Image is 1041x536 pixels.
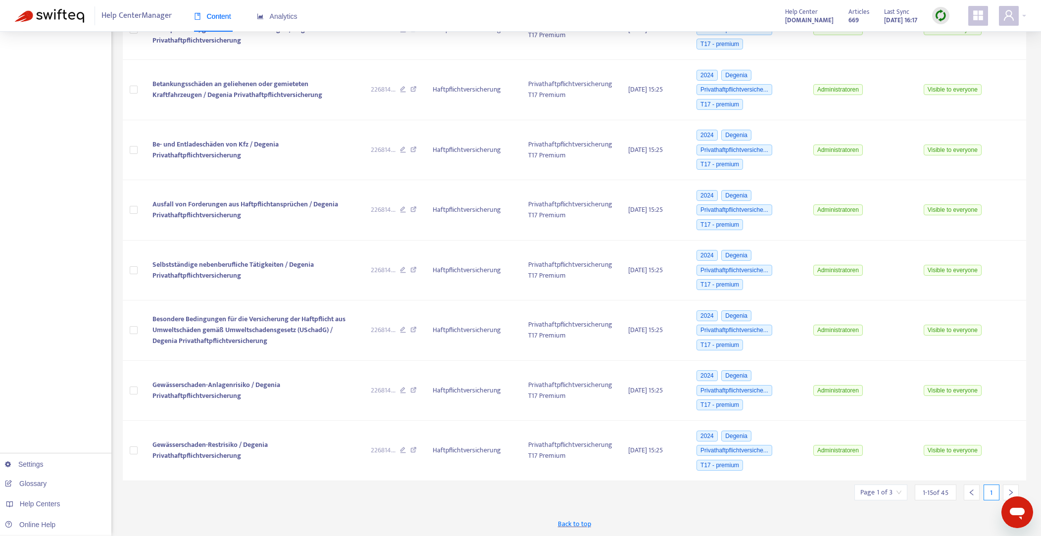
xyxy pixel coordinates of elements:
[425,241,520,301] td: Haftpflichtversicherung
[935,9,947,22] img: sync.dc5367851b00ba804db3.png
[152,259,314,281] span: Selbstständige nebenberufliche Tätigkeiten / Degenia Privathaftpflichtversicherung
[425,180,520,241] td: Haftpflichtversicherung
[152,439,268,461] span: Gewässerschaden-Restrisiko / Degenia Privathaftpflichtversicherung
[696,190,718,201] span: 2024
[848,15,859,26] strong: 669
[5,460,44,468] a: Settings
[884,15,917,26] strong: [DATE] 16:17
[813,385,863,396] span: Administratoren
[628,444,663,456] span: [DATE] 15:25
[721,130,751,141] span: Degenia
[924,145,982,155] span: Visible to everyone
[924,265,982,276] span: Visible to everyone
[425,60,520,120] td: Haftpflichtversicherung
[520,180,620,241] td: Privathaftpflichtversicherung T17 Premium
[520,120,620,181] td: Privathaftpflichtversicherung T17 Premium
[813,325,863,336] span: Administratoren
[696,265,772,276] span: Privathaftpflichtversiche...
[984,485,999,500] div: 1
[813,84,863,95] span: Administratoren
[101,6,172,25] span: Help Center Manager
[371,204,396,215] span: 226814 ...
[628,385,663,396] span: [DATE] 15:25
[696,39,743,49] span: T17 - premium
[696,460,743,471] span: T17 - premium
[696,340,743,350] span: T17 - premium
[371,385,396,396] span: 226814 ...
[520,421,620,481] td: Privathaftpflichtversicherung T17 Premium
[520,241,620,301] td: Privathaftpflichtversicherung T17 Premium
[425,120,520,181] td: Haftpflichtversicherung
[425,421,520,481] td: Haftpflichtversicherung
[721,370,751,381] span: Degenia
[371,145,396,155] span: 226814 ...
[696,279,743,290] span: T17 - premium
[371,325,396,336] span: 226814 ...
[696,219,743,230] span: T17 - premium
[721,250,751,261] span: Degenia
[628,324,663,336] span: [DATE] 15:25
[152,198,338,221] span: Ausfall von Forderungen aus Haftpflichtansprüchen / Degenia Privathaftpflichtversicherung
[923,487,948,498] span: 1 - 15 of 45
[813,204,863,215] span: Administratoren
[1007,489,1014,496] span: right
[696,385,772,396] span: Privathaftpflichtversiche...
[721,431,751,441] span: Degenia
[628,264,663,276] span: [DATE] 15:25
[696,145,772,155] span: Privathaftpflichtversiche...
[152,313,346,346] span: Besondere Bedingungen für die Versicherung der Haftpflicht aus Umweltschäden gemäß Umweltschadens...
[696,310,718,321] span: 2024
[696,84,772,95] span: Privathaftpflichtversiche...
[924,385,982,396] span: Visible to everyone
[696,325,772,336] span: Privathaftpflichtversiche...
[1003,9,1015,21] span: user
[152,139,279,161] span: Be- und Entladeschäden von Kfz / Degenia Privathaftpflichtversicherung
[558,519,591,529] span: Back to top
[884,6,909,17] span: Last Sync
[696,370,718,381] span: 2024
[696,130,718,141] span: 2024
[257,13,264,20] span: area-chart
[696,445,772,456] span: Privathaftpflichtversiche...
[696,99,743,110] span: T17 - premium
[520,60,620,120] td: Privathaftpflichtversicherung T17 Premium
[968,489,975,496] span: left
[5,521,55,529] a: Online Help
[696,399,743,410] span: T17 - premium
[371,445,396,456] span: 226814 ...
[813,145,863,155] span: Administratoren
[194,12,231,20] span: Content
[628,84,663,95] span: [DATE] 15:25
[924,204,982,215] span: Visible to everyone
[785,15,834,26] strong: [DOMAIN_NAME]
[696,250,718,261] span: 2024
[721,70,751,81] span: Degenia
[721,190,751,201] span: Degenia
[371,265,396,276] span: 226814 ...
[924,84,982,95] span: Visible to everyone
[257,12,297,20] span: Analytics
[785,6,818,17] span: Help Center
[924,325,982,336] span: Visible to everyone
[924,445,982,456] span: Visible to everyone
[848,6,869,17] span: Articles
[628,204,663,215] span: [DATE] 15:25
[425,361,520,421] td: Haftpflichtversicherung
[628,144,663,155] span: [DATE] 15:25
[371,84,396,95] span: 226814 ...
[813,445,863,456] span: Administratoren
[520,361,620,421] td: Privathaftpflichtversicherung T17 Premium
[721,310,751,321] span: Degenia
[696,159,743,170] span: T17 - premium
[785,14,834,26] a: [DOMAIN_NAME]
[15,9,84,23] img: Swifteq
[972,9,984,21] span: appstore
[520,300,620,361] td: Privathaftpflichtversicherung T17 Premium
[425,300,520,361] td: Haftpflichtversicherung
[152,379,280,401] span: Gewässerschaden-Anlagenrisiko / Degenia Privathaftpflichtversicherung
[696,431,718,441] span: 2024
[813,265,863,276] span: Administratoren
[696,204,772,215] span: Privathaftpflichtversiche...
[5,480,47,487] a: Glossary
[1001,496,1033,528] iframe: Schaltfläche zum Öffnen des Messaging-Fensters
